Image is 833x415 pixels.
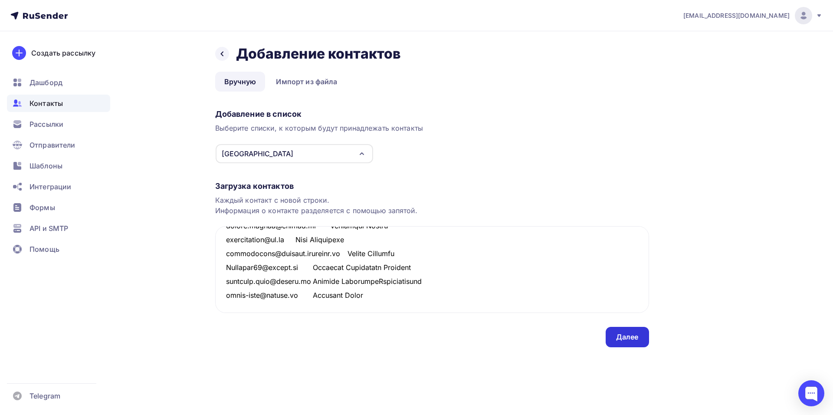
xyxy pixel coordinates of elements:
[7,136,110,154] a: Отправители
[222,148,293,159] div: [GEOGRAPHIC_DATA]
[7,199,110,216] a: Формы
[30,223,68,234] span: API и SMTP
[30,181,71,192] span: Интеграции
[30,77,62,88] span: Дашборд
[7,115,110,133] a: Рассылки
[7,95,110,112] a: Контакты
[30,140,75,150] span: Отправители
[30,202,55,213] span: Формы
[683,7,823,24] a: [EMAIL_ADDRESS][DOMAIN_NAME]
[215,144,374,164] button: [GEOGRAPHIC_DATA]
[30,98,63,109] span: Контакты
[215,109,649,119] div: Добавление в список
[7,157,110,175] a: Шаблоны
[215,72,266,92] a: Вручную
[215,123,649,133] div: Выберите списки, к которым будут принадлежать контакты
[616,332,639,342] div: Далее
[30,244,59,254] span: Помощь
[267,72,346,92] a: Импорт из файла
[215,195,649,216] div: Каждый контакт с новой строки. Информация о контакте разделяется с помощью запятой.
[215,181,649,191] div: Загрузка контактов
[236,45,401,63] h2: Добавление контактов
[30,391,60,401] span: Telegram
[30,161,62,171] span: Шаблоны
[683,11,790,20] span: [EMAIL_ADDRESS][DOMAIN_NAME]
[7,74,110,91] a: Дашборд
[30,119,63,129] span: Рассылки
[31,48,95,58] div: Создать рассылку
